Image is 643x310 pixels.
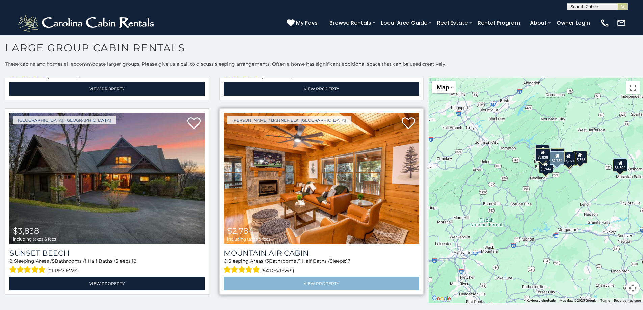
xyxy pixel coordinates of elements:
span: Map [437,84,449,91]
a: [GEOGRAPHIC_DATA], [GEOGRAPHIC_DATA] [13,116,116,124]
a: Add to favorites [402,117,415,131]
span: My Favs [296,19,318,27]
a: Local Area Guide [378,17,431,29]
a: View Property [224,82,419,96]
span: 5 [52,258,55,264]
div: $3,838 [536,148,551,161]
span: 17 [346,258,350,264]
img: mail-regular-white.png [617,18,626,28]
a: Sunset Beech $3,838 including taxes & fees [9,113,205,244]
div: $2,784 [550,151,565,165]
span: (21 reviews) [47,266,79,275]
img: White-1-2.png [17,13,157,33]
a: My Favs [287,19,319,27]
div: $3,502 [613,159,627,172]
img: Mountain Air Cabin [224,113,419,244]
a: View Property [9,277,205,290]
img: Sunset Beech [9,113,205,244]
div: $2,998 [535,147,549,160]
span: (54 reviews) [261,266,294,275]
button: Map camera controls [626,281,640,295]
a: View Property [224,277,419,290]
a: Real Estate [434,17,471,29]
button: Keyboard shortcuts [527,298,556,303]
div: Sleeping Areas / Bathrooms / Sleeps: [9,258,205,275]
a: Open this area in Google Maps (opens a new window) [430,294,453,303]
div: Sleeping Areas / Bathrooms / Sleeps: [224,258,419,275]
a: [PERSON_NAME] / Banner Elk, [GEOGRAPHIC_DATA] [227,116,351,124]
button: Change map style [432,81,456,93]
div: $2,399 [536,145,550,158]
a: Browse Rentals [326,17,375,29]
a: View Property [9,82,205,96]
span: 1 Half Baths / [299,258,330,264]
a: Terms [600,299,610,302]
span: including taxes & fees [13,237,56,241]
a: Mountain Air Cabin $2,784 including taxes & fees [224,113,419,244]
span: 1 Half Baths / [85,258,115,264]
a: Add to favorites [187,117,201,131]
a: Sunset Beech [9,249,205,258]
img: Google [430,294,453,303]
span: 18 [132,258,136,264]
span: including taxes & fees [227,237,270,241]
div: $2,925 [551,148,565,161]
a: Rental Program [474,17,524,29]
div: $3,502 [613,158,628,172]
a: Owner Login [553,17,593,29]
a: About [527,17,550,29]
span: $2,784 [227,226,254,236]
div: $2,925 [550,148,565,161]
span: $3,838 [13,226,39,236]
span: 6 [224,258,227,264]
div: $3,944 [539,160,553,173]
span: Map data ©2025 Google [560,299,596,302]
div: $2,750 [561,152,575,165]
button: Toggle fullscreen view [626,81,640,94]
a: Mountain Air Cabin [224,249,419,258]
span: 3 [266,258,269,264]
div: $3,838 [536,148,550,161]
div: $5,563 [573,151,587,164]
img: phone-regular-white.png [600,18,610,28]
span: 8 [9,258,12,264]
a: Report a map error [614,299,641,302]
